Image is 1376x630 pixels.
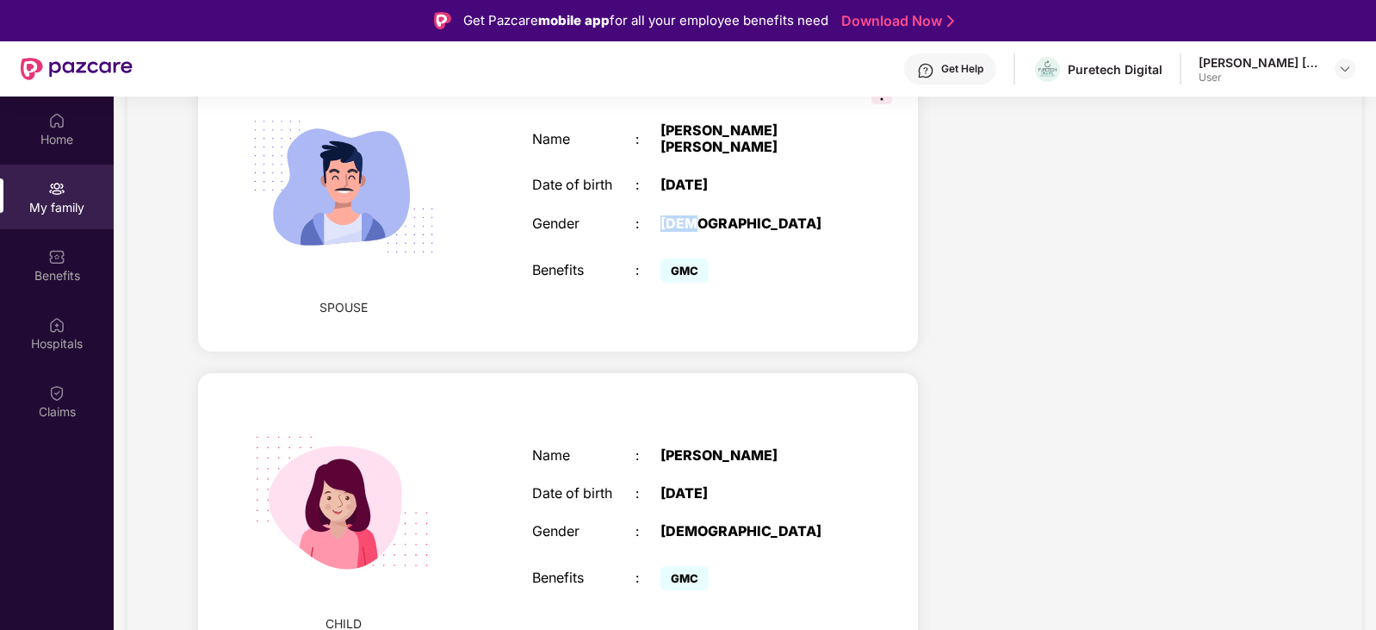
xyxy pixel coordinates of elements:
[48,316,65,334] img: svg+xml;base64,PHN2ZyBpZD0iSG9zcGl0YWxzIiB4bWxucz0iaHR0cDovL3d3dy53My5vcmcvMjAwMC9zdmciIHdpZHRoPS...
[635,485,661,502] div: :
[48,180,65,197] img: svg+xml;base64,PHN2ZyB3aWR0aD0iMjAiIGhlaWdodD0iMjAiIHZpZXdCb3g9IjAgMCAyMCAyMCIgZmlsbD0ibm9uZSIgeG...
[635,447,661,464] div: :
[635,131,661,147] div: :
[660,523,840,540] div: [DEMOGRAPHIC_DATA]
[319,298,368,317] span: SPOUSE
[635,177,661,193] div: :
[48,112,65,129] img: svg+xml;base64,PHN2ZyBpZD0iSG9tZSIgeG1sbnM9Imh0dHA6Ly93d3cudzMub3JnLzIwMDAvc3ZnIiB3aWR0aD0iMjAiIG...
[660,122,840,155] div: [PERSON_NAME] [PERSON_NAME]
[941,62,983,76] div: Get Help
[917,62,934,79] img: svg+xml;base64,PHN2ZyBpZD0iSGVscC0zMngzMiIgeG1sbnM9Imh0dHA6Ly93d3cudzMub3JnLzIwMDAvc3ZnIiB3aWR0aD...
[48,384,65,402] img: svg+xml;base64,PHN2ZyBpZD0iQ2xhaW0iIHhtbG5zPSJodHRwOi8vd3d3LnczLm9yZy8yMDAwL3N2ZyIgd2lkdGg9IjIwIi...
[532,131,635,147] div: Name
[532,447,635,464] div: Name
[532,570,635,586] div: Benefits
[434,12,451,29] img: Logo
[1338,62,1352,76] img: svg+xml;base64,PHN2ZyBpZD0iRHJvcGRvd24tMzJ4MzIiIHhtbG5zPSJodHRwOi8vd3d3LnczLm9yZy8yMDAwL3N2ZyIgd2...
[1068,61,1162,78] div: Puretech Digital
[635,523,661,540] div: :
[532,523,635,540] div: Gender
[660,259,709,283] span: GMC
[660,566,709,590] span: GMC
[635,215,661,232] div: :
[841,12,949,30] a: Download Now
[538,12,610,28] strong: mobile app
[48,248,65,265] img: svg+xml;base64,PHN2ZyBpZD0iQmVuZWZpdHMiIHhtbG5zPSJodHRwOi8vd3d3LnczLm9yZy8yMDAwL3N2ZyIgd2lkdGg9Ij...
[232,390,456,614] img: svg+xml;base64,PHN2ZyB4bWxucz0iaHR0cDovL3d3dy53My5vcmcvMjAwMC9zdmciIHdpZHRoPSIyMjQiIGhlaWdodD0iMT...
[947,12,954,30] img: Stroke
[1199,71,1319,84] div: User
[1199,54,1319,71] div: [PERSON_NAME] [PERSON_NAME]
[532,215,635,232] div: Gender
[660,485,840,502] div: [DATE]
[232,75,456,299] img: svg+xml;base64,PHN2ZyB4bWxucz0iaHR0cDovL3d3dy53My5vcmcvMjAwMC9zdmciIHdpZHRoPSIyMjQiIGhlaWdodD0iMT...
[463,10,828,31] div: Get Pazcare for all your employee benefits need
[635,262,661,278] div: :
[660,447,840,464] div: [PERSON_NAME]
[532,262,635,278] div: Benefits
[532,485,635,502] div: Date of birth
[21,58,133,80] img: New Pazcare Logo
[660,177,840,193] div: [DATE]
[1035,57,1060,82] img: Puretech%20Logo%20Dark%20-Vertical.png
[532,177,635,193] div: Date of birth
[635,570,661,586] div: :
[660,215,840,232] div: [DEMOGRAPHIC_DATA]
